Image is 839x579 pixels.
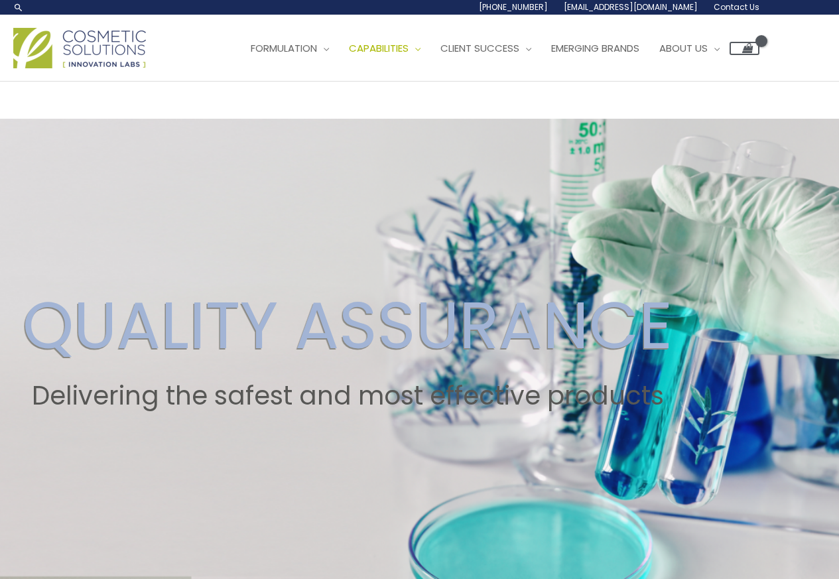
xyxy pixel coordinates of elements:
[659,41,708,55] span: About Us
[649,29,730,68] a: About Us
[23,381,673,411] h2: Delivering the safest and most effective products
[339,29,430,68] a: Capabilities
[23,287,673,365] h2: QUALITY ASSURANCE
[551,41,639,55] span: Emerging Brands
[714,1,759,13] span: Contact Us
[430,29,541,68] a: Client Success
[541,29,649,68] a: Emerging Brands
[479,1,548,13] span: [PHONE_NUMBER]
[241,29,339,68] a: Formulation
[564,1,698,13] span: [EMAIL_ADDRESS][DOMAIN_NAME]
[730,42,759,55] a: View Shopping Cart, empty
[231,29,759,68] nav: Site Navigation
[349,41,409,55] span: Capabilities
[251,41,317,55] span: Formulation
[13,28,146,68] img: Cosmetic Solutions Logo
[13,2,24,13] a: Search icon link
[440,41,519,55] span: Client Success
